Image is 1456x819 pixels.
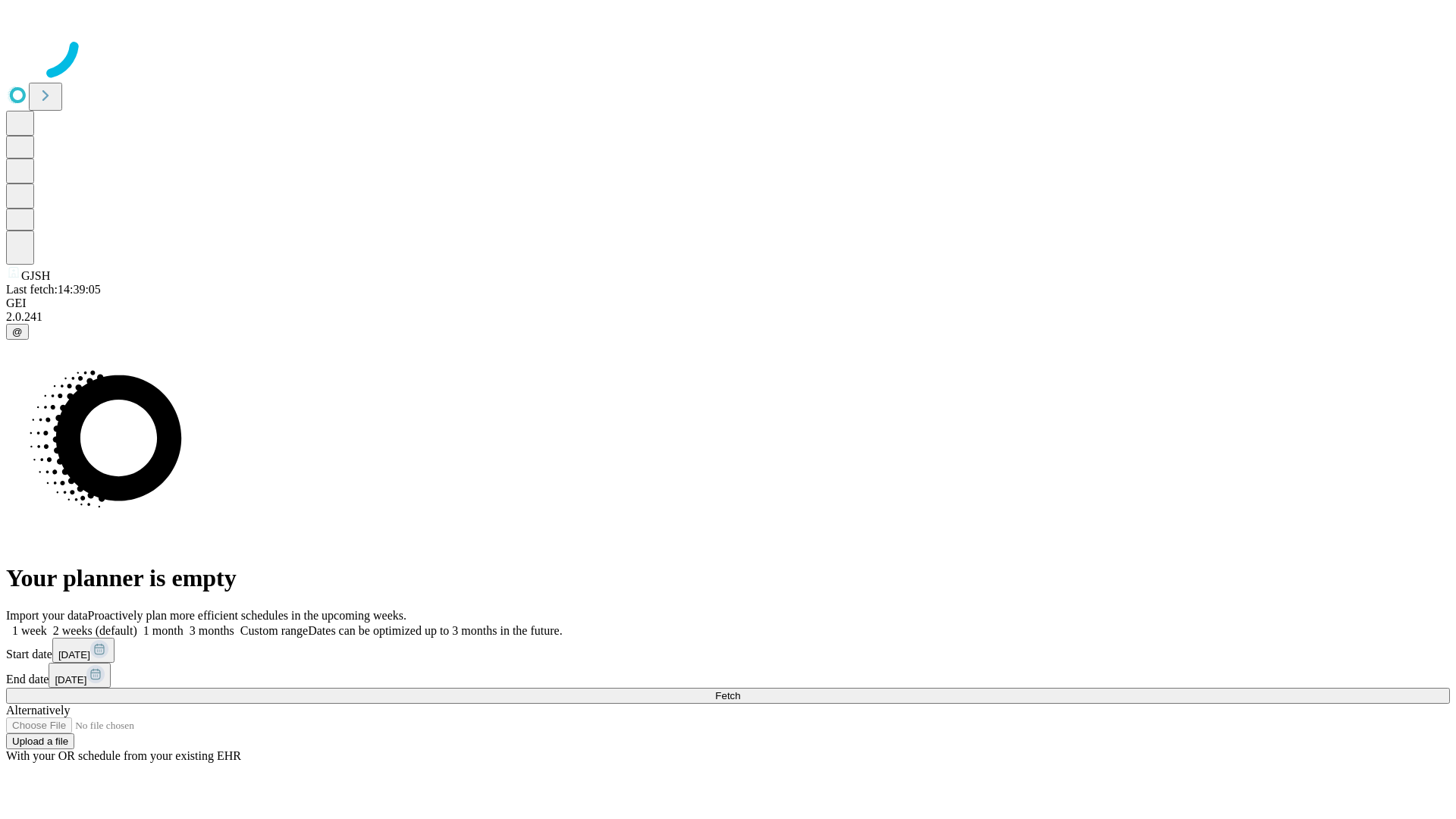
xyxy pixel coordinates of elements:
[6,297,1450,310] div: GEI
[6,663,1450,688] div: End date
[6,310,1450,324] div: 2.0.241
[58,649,90,661] span: [DATE]
[12,624,47,637] span: 1 week
[6,638,1450,663] div: Start date
[6,688,1450,704] button: Fetch
[715,690,740,701] span: Fetch
[143,624,184,637] span: 1 month
[190,624,234,637] span: 3 months
[308,624,562,637] span: Dates can be optimized up to 3 months in the future.
[6,564,1450,592] h1: Your planner is empty
[6,749,241,762] span: With your OR schedule from your existing EHR
[52,638,115,663] button: [DATE]
[49,663,111,688] button: [DATE]
[6,704,70,717] span: Alternatively
[6,733,74,749] button: Upload a file
[53,624,137,637] span: 2 weeks (default)
[55,674,86,686] span: [DATE]
[6,609,88,622] span: Import your data
[12,326,23,337] span: @
[21,269,50,282] span: GJSH
[6,283,101,296] span: Last fetch: 14:39:05
[240,624,308,637] span: Custom range
[88,609,406,622] span: Proactively plan more efficient schedules in the upcoming weeks.
[6,324,29,340] button: @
